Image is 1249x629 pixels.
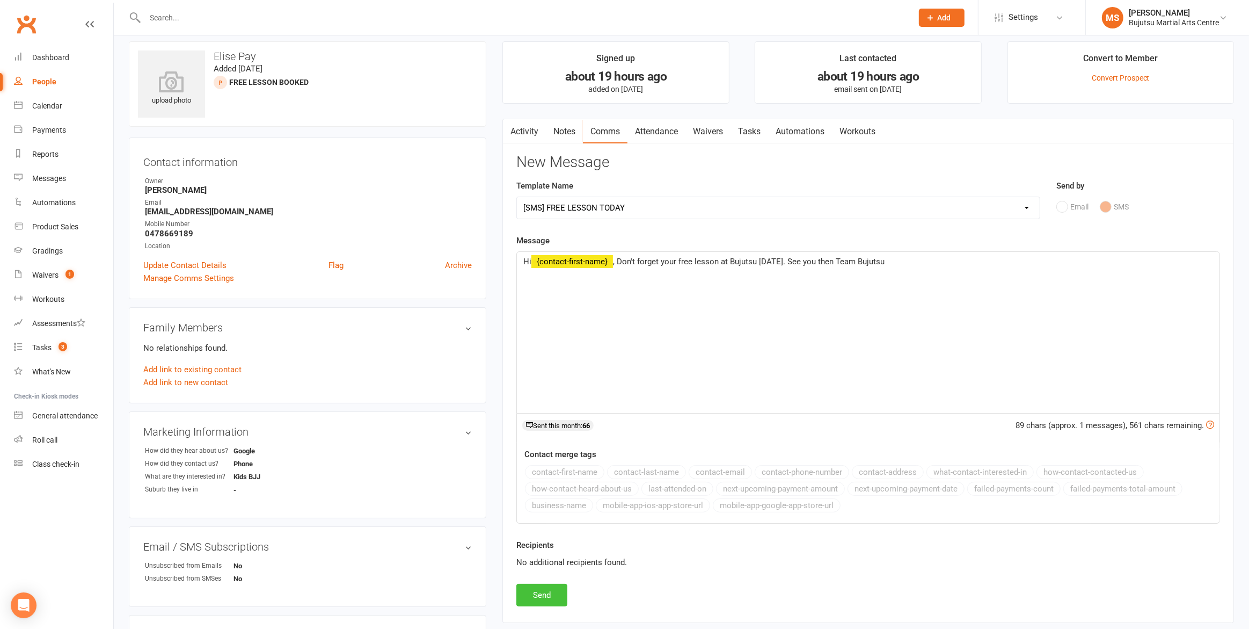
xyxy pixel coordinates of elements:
[522,420,594,431] div: Sent this month:
[32,198,76,207] div: Automations
[516,556,1220,569] div: No additional recipients found.
[597,52,636,71] div: Signed up
[1009,5,1038,30] span: Settings
[32,102,62,110] div: Calendar
[14,287,113,312] a: Workouts
[516,234,550,247] label: Message
[32,150,59,158] div: Reports
[32,222,78,231] div: Product Sales
[229,78,309,86] span: Free Lesson Booked
[233,460,295,468] strong: Phone
[503,119,546,144] a: Activity
[143,363,242,376] a: Add link to existing contact
[138,50,477,62] h3: Elise Pay
[328,259,344,272] a: Flag
[1083,52,1158,71] div: Convert to Member
[65,270,74,279] span: 1
[32,367,71,376] div: What's New
[765,71,971,82] div: about 19 hours ago
[524,448,596,461] label: Contact merge tags
[1056,179,1084,192] label: Send by
[59,342,67,351] span: 3
[14,428,113,452] a: Roll call
[919,9,965,27] button: Add
[145,207,472,216] strong: [EMAIL_ADDRESS][DOMAIN_NAME]
[14,360,113,384] a: What's New
[233,473,295,481] strong: Kids BJJ
[143,376,228,389] a: Add link to new contact
[14,94,113,118] a: Calendar
[145,561,233,571] div: Unsubscribed from Emails
[143,541,472,553] h3: Email / SMS Subscriptions
[145,198,472,208] div: Email
[765,85,971,93] p: email sent on [DATE]
[14,263,113,287] a: Waivers 1
[32,271,59,279] div: Waivers
[1016,419,1214,432] div: 89 chars (approx. 1 messages), 561 chars remaining.
[516,179,573,192] label: Template Name
[14,46,113,70] a: Dashboard
[143,259,227,272] a: Update Contact Details
[731,119,768,144] a: Tasks
[613,257,885,266] span: , Don't forget your free lesson at Bujutsu [DATE]. See you then Team Bujutsu
[840,52,897,71] div: Last contacted
[143,322,472,334] h3: Family Members
[145,574,233,584] div: Unsubscribed from SMSes
[32,436,57,444] div: Roll call
[32,460,79,468] div: Class check-in
[685,119,731,144] a: Waivers
[233,562,295,570] strong: No
[11,592,36,618] div: Open Intercom Messenger
[14,312,113,336] a: Assessments
[145,185,472,195] strong: [PERSON_NAME]
[32,77,56,86] div: People
[14,118,113,142] a: Payments
[145,459,233,469] div: How did they contact us?
[516,539,554,552] label: Recipients
[513,71,719,82] div: about 19 hours ago
[32,319,85,328] div: Assessments
[145,472,233,482] div: What are they interested in?
[938,13,951,22] span: Add
[32,411,98,420] div: General attendance
[14,239,113,263] a: Gradings
[32,343,52,352] div: Tasks
[14,70,113,94] a: People
[1129,8,1219,18] div: [PERSON_NAME]
[1129,18,1219,27] div: Bujutsu Martial Arts Centre
[14,142,113,167] a: Reports
[145,176,472,186] div: Owner
[832,119,883,144] a: Workouts
[233,447,295,455] strong: Google
[627,119,685,144] a: Attendance
[1092,74,1150,82] a: Convert Prospect
[143,152,472,168] h3: Contact information
[32,174,66,183] div: Messages
[445,259,472,272] a: Archive
[582,422,590,430] strong: 66
[14,167,113,191] a: Messages
[145,446,233,456] div: How did they hear about us?
[143,342,472,355] p: No relationships found.
[14,452,113,476] a: Class kiosk mode
[138,71,205,106] div: upload photo
[145,229,472,238] strong: 0478669189
[32,53,69,62] div: Dashboard
[14,404,113,428] a: General attendance kiosk mode
[233,486,295,494] strong: -
[143,272,234,285] a: Manage Comms Settings
[523,257,531,266] span: Hi
[516,154,1220,171] h3: New Message
[513,85,719,93] p: added on [DATE]
[1102,7,1123,28] div: MS
[32,247,63,255] div: Gradings
[516,584,567,606] button: Send
[143,426,472,438] h3: Marketing Information
[32,295,64,303] div: Workouts
[583,119,627,144] a: Comms
[142,10,905,25] input: Search...
[32,126,66,134] div: Payments
[13,11,40,38] a: Clubworx
[14,215,113,239] a: Product Sales
[145,219,472,229] div: Mobile Number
